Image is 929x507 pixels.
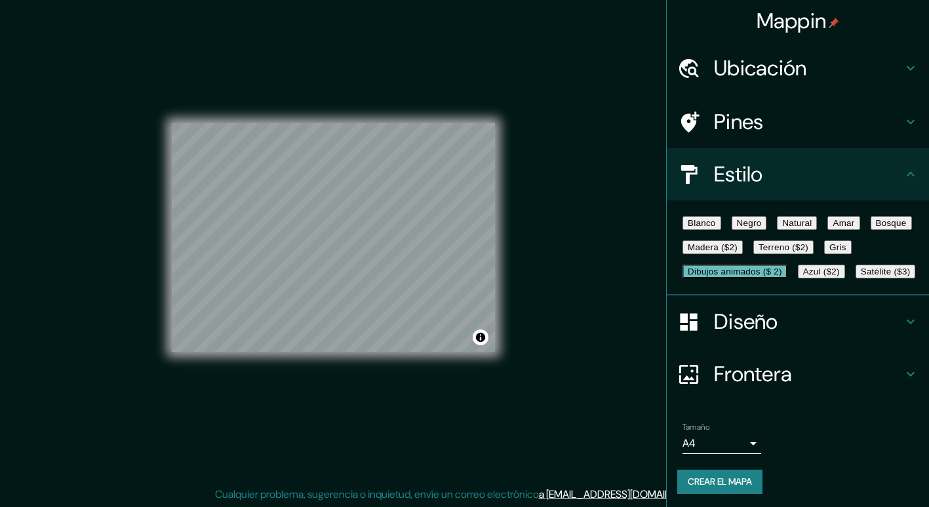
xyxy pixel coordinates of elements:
[861,267,911,276] font: Satélite ($3)
[833,218,854,228] font: Amar
[473,329,488,345] button: Alternar atribución
[876,218,907,228] font: Bosque
[688,474,752,490] font: Crear el mapa
[714,109,903,135] h4: Pines
[172,123,495,352] canvas: Mapa
[215,487,710,502] p: Cualquier problema, sugerencia o inquietud, envíe un correo electrónico .
[782,218,812,228] font: Natural
[688,218,716,228] font: Blanco
[539,487,708,501] a: a [EMAIL_ADDRESS][DOMAIN_NAME]
[682,433,761,454] div: A4
[757,7,827,35] font: Mappin
[798,265,845,278] button: Azul ($2)
[682,422,709,433] label: Tamaño
[682,265,787,278] button: Dibujos animados ($ 2)
[714,309,903,335] h4: Diseño
[667,42,929,94] div: Ubicación
[714,161,903,187] h4: Estilo
[688,242,738,252] font: Madera ($2)
[856,265,916,278] button: Satélite ($3)
[732,216,767,230] button: Negro
[777,216,817,230] button: Natural
[714,361,903,387] h4: Frontera
[871,216,912,230] button: Bosque
[829,242,846,252] font: Gris
[667,148,929,200] div: Estilo
[737,218,762,228] font: Negro
[827,216,860,230] button: Amar
[667,295,929,348] div: Diseño
[759,242,808,252] font: Terreno ($2)
[829,18,839,28] img: pin-icon.png
[682,216,721,230] button: Blanco
[677,470,762,494] button: Crear el mapa
[803,267,840,276] font: Azul ($2)
[688,267,782,276] font: Dibujos animados ($ 2)
[667,348,929,400] div: Frontera
[682,240,743,254] button: Madera ($2)
[714,55,903,81] h4: Ubicación
[753,240,814,254] button: Terreno ($2)
[667,96,929,148] div: Pines
[824,240,852,254] button: Gris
